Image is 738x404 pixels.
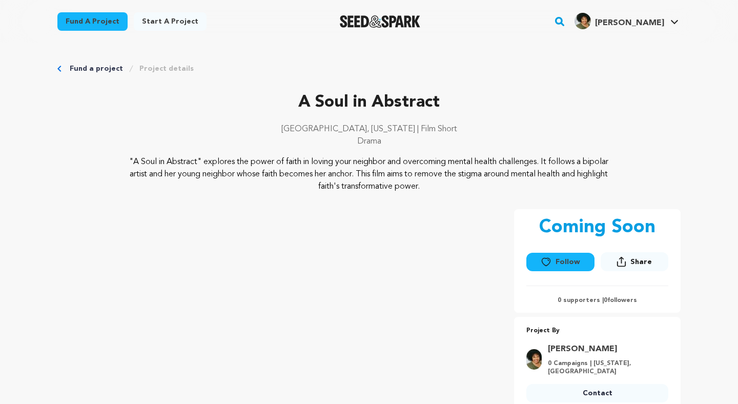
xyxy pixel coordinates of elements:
[57,90,681,115] p: A Soul in Abstract
[526,384,668,402] a: Contact
[120,156,619,193] p: "A Soul in Abstract" explores the power of faith in loving your neighbor and overcoming mental he...
[57,135,681,148] p: Drama
[526,349,542,370] img: SRFW%20Black%20Fro%206e.jpg
[595,19,664,27] span: [PERSON_NAME]
[526,325,668,337] p: Project By
[340,15,420,28] a: Seed&Spark Homepage
[575,13,664,29] div: Sophia F.'s Profile
[539,217,655,238] p: Coming Soon
[575,13,591,29] img: SRFW%20Black%20Fro%206e.jpg
[57,64,681,74] div: Breadcrumb
[526,296,668,305] p: 0 supporters | followers
[548,343,662,355] a: Goto Sophia Flot-Warner profile
[601,252,668,271] button: Share
[572,11,681,29] a: Sophia F.'s Profile
[340,15,420,28] img: Seed&Spark Logo Dark Mode
[70,64,123,74] a: Fund a project
[139,64,194,74] a: Project details
[630,257,652,267] span: Share
[601,252,668,275] span: Share
[57,123,681,135] p: [GEOGRAPHIC_DATA], [US_STATE] | Film Short
[548,359,662,376] p: 0 Campaigns | [US_STATE], [GEOGRAPHIC_DATA]
[526,253,594,271] button: Follow
[604,297,607,304] span: 0
[134,12,207,31] a: Start a project
[572,11,681,32] span: Sophia F.'s Profile
[57,12,128,31] a: Fund a project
